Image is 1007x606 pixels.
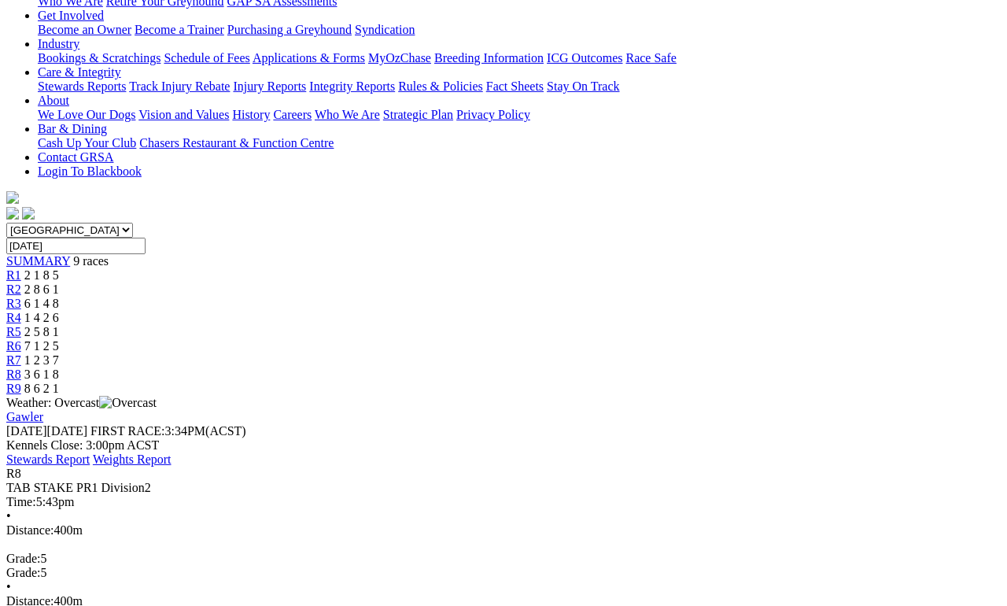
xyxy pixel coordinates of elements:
span: 7 1 2 5 [24,339,59,353]
span: • [6,509,11,523]
a: R7 [6,353,21,367]
a: R5 [6,325,21,338]
span: Grade: [6,566,41,579]
a: R9 [6,382,21,395]
span: Weather: Overcast [6,396,157,409]
a: Syndication [355,23,415,36]
span: 1 2 3 7 [24,353,59,367]
a: SUMMARY [6,254,70,268]
div: Kennels Close: 3:00pm ACST [6,438,1001,453]
span: Distance: [6,523,53,537]
div: 5 [6,552,1001,566]
a: We Love Our Dogs [38,108,135,121]
div: Get Involved [38,23,1001,37]
a: MyOzChase [368,51,431,65]
div: 5 [6,566,1001,580]
span: • [6,580,11,593]
img: facebook.svg [6,207,19,220]
a: Privacy Policy [456,108,530,121]
a: Strategic Plan [383,108,453,121]
a: Vision and Values [138,108,229,121]
span: 1 4 2 6 [24,311,59,324]
div: 400m [6,523,1001,538]
a: Stay On Track [547,79,619,93]
span: 2 1 8 5 [24,268,59,282]
a: Breeding Information [434,51,544,65]
span: 8 6 2 1 [24,382,59,395]
a: Integrity Reports [309,79,395,93]
a: History [232,108,270,121]
a: Contact GRSA [38,150,113,164]
a: Stewards Reports [38,79,126,93]
span: 6 1 4 8 [24,297,59,310]
span: 3:34PM(ACST) [90,424,246,438]
a: Chasers Restaurant & Function Centre [139,136,334,150]
a: About [38,94,69,107]
span: R8 [6,467,21,480]
a: Become a Trainer [135,23,224,36]
a: ICG Outcomes [547,51,622,65]
span: 3 6 1 8 [24,368,59,381]
span: [DATE] [6,424,47,438]
a: R1 [6,268,21,282]
a: Care & Integrity [38,65,121,79]
span: 9 races [73,254,109,268]
a: Become an Owner [38,23,131,36]
a: Bookings & Scratchings [38,51,160,65]
img: Overcast [99,396,157,410]
a: Fact Sheets [486,79,544,93]
div: Industry [38,51,1001,65]
img: logo-grsa-white.png [6,191,19,204]
a: Bar & Dining [38,122,107,135]
span: Time: [6,495,36,508]
div: TAB STAKE PR1 Division2 [6,481,1001,495]
a: Schedule of Fees [164,51,249,65]
a: Weights Report [93,453,172,466]
a: Cash Up Your Club [38,136,136,150]
a: R3 [6,297,21,310]
a: Get Involved [38,9,104,22]
span: FIRST RACE: [90,424,164,438]
a: Rules & Policies [398,79,483,93]
span: 2 8 6 1 [24,283,59,296]
a: Gawler [6,410,43,423]
span: Grade: [6,552,41,565]
a: R2 [6,283,21,296]
div: About [38,108,1001,122]
div: 5:43pm [6,495,1001,509]
a: Who We Are [315,108,380,121]
div: Bar & Dining [38,136,1001,150]
a: Industry [38,37,79,50]
span: [DATE] [6,424,87,438]
a: R8 [6,368,21,381]
a: Applications & Forms [253,51,365,65]
a: Race Safe [625,51,676,65]
a: Injury Reports [233,79,306,93]
div: Care & Integrity [38,79,1001,94]
a: Careers [273,108,312,121]
input: Select date [6,238,146,254]
a: R6 [6,339,21,353]
a: Purchasing a Greyhound [227,23,352,36]
a: Track Injury Rebate [129,79,230,93]
a: R4 [6,311,21,324]
img: twitter.svg [22,207,35,220]
span: 2 5 8 1 [24,325,59,338]
a: Login To Blackbook [38,164,142,178]
a: Stewards Report [6,453,90,466]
